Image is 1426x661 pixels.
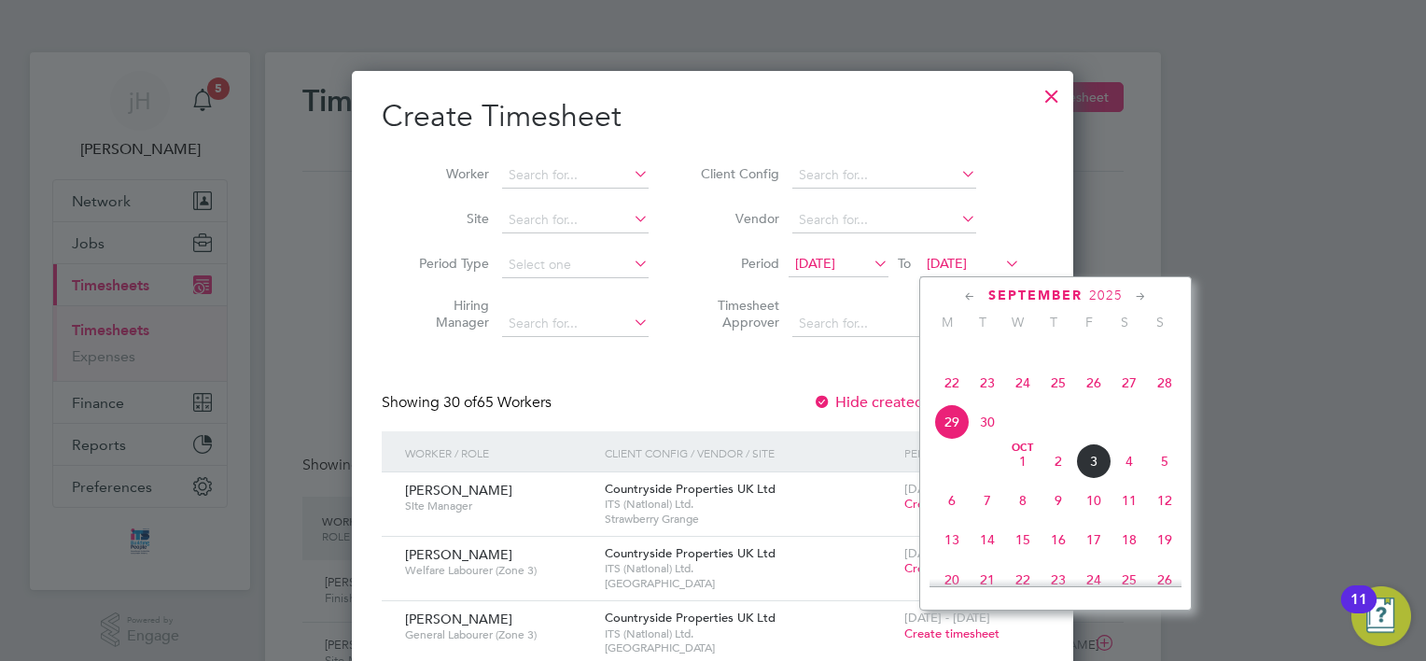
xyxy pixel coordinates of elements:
span: [PERSON_NAME] [405,546,512,563]
span: [DATE] [927,255,967,272]
span: [GEOGRAPHIC_DATA] [605,576,895,591]
span: 5 [1147,443,1182,479]
span: 22 [1005,562,1041,598]
span: 28 [1147,365,1182,401]
input: Search for... [502,207,649,233]
span: 12 [1147,483,1182,518]
span: 21 [970,562,1005,598]
span: S [1107,314,1142,330]
span: ITS (National) Ltd. [605,497,895,512]
span: Countryside Properties UK Ltd [605,481,776,497]
span: ITS (National) Ltd. [605,561,895,576]
span: September [988,288,1083,303]
span: [GEOGRAPHIC_DATA] [605,640,895,655]
span: Countryside Properties UK Ltd [605,610,776,626]
span: 27 [1111,365,1147,401]
span: [DATE] - [DATE] [904,610,990,626]
span: 65 Workers [443,393,552,412]
span: 2025 [1089,288,1123,303]
span: General Labourer (Zone 3) [405,627,591,642]
span: 24 [1076,562,1111,598]
span: 8 [1005,483,1041,518]
span: T [965,314,1000,330]
span: 26 [1076,365,1111,401]
div: Client Config / Vendor / Site [600,431,900,474]
span: To [892,251,916,275]
span: 23 [1041,562,1076,598]
span: 30 of [443,393,477,412]
span: [DATE] [795,255,835,272]
span: Strawberry Grange [605,512,895,527]
span: [DATE] - [DATE] [904,545,990,561]
span: 23 [970,365,1005,401]
span: [PERSON_NAME] [405,482,512,499]
span: 10 [1076,483,1111,518]
label: Client Config [695,165,779,182]
span: Countryside Properties UK Ltd [605,545,776,561]
label: Site [405,210,489,227]
span: [DATE] - [DATE] [904,481,990,497]
span: S [1142,314,1178,330]
input: Search for... [792,162,976,189]
span: 24 [1005,365,1041,401]
span: 17 [1076,522,1111,557]
span: 22 [934,365,970,401]
span: Create timesheet [904,496,1000,512]
button: Open Resource Center, 11 new notifications [1351,586,1411,646]
span: 20 [934,562,970,598]
label: Hide created timesheets [813,393,1002,412]
span: 7 [970,483,1005,518]
h2: Create Timesheet [382,97,1043,136]
span: Create timesheet [904,560,1000,576]
span: [PERSON_NAME] [405,611,512,627]
label: Vendor [695,210,779,227]
span: 18 [1111,522,1147,557]
span: Create timesheet [904,626,1000,641]
span: 29 [934,404,970,440]
span: ITS (National) Ltd. [605,626,895,641]
span: F [1071,314,1107,330]
div: Period [900,431,1025,474]
label: Timesheet Approver [695,297,779,330]
span: 30 [970,404,1005,440]
span: Welfare Labourer (Zone 3) [405,563,591,578]
input: Search for... [502,311,649,337]
span: 2 [1041,443,1076,479]
span: 19 [1147,522,1182,557]
span: 16 [1041,522,1076,557]
input: Select one [502,252,649,278]
span: 9 [1041,483,1076,518]
div: Showing [382,393,555,413]
span: 1 [1005,443,1041,479]
span: 4 [1111,443,1147,479]
span: 15 [1005,522,1041,557]
label: Hiring Manager [405,297,489,330]
span: 13 [934,522,970,557]
span: 3 [1076,443,1111,479]
input: Search for... [502,162,649,189]
span: Site Manager [405,499,591,513]
span: M [930,314,965,330]
span: W [1000,314,1036,330]
label: Period [695,255,779,272]
span: 6 [934,483,970,518]
span: 26 [1147,562,1182,598]
span: 14 [970,522,1005,557]
span: Oct [1005,443,1041,453]
span: 25 [1041,365,1076,401]
span: 11 [1111,483,1147,518]
input: Search for... [792,311,976,337]
label: Worker [405,165,489,182]
span: 25 [1111,562,1147,598]
div: Worker / Role [400,431,600,474]
input: Search for... [792,207,976,233]
div: 11 [1350,599,1367,624]
span: T [1036,314,1071,330]
label: Period Type [405,255,489,272]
